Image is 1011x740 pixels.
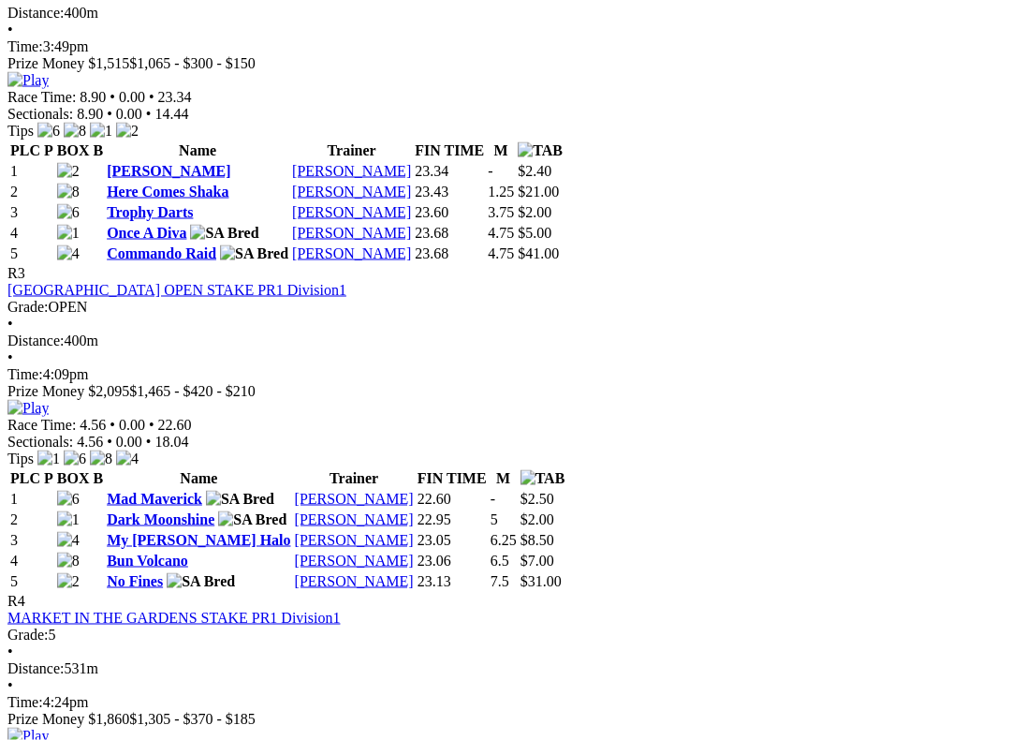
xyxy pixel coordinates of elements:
[518,204,551,220] span: $2.00
[220,245,288,262] img: SA Bred
[7,383,1004,400] div: Prize Money $2,095
[77,434,103,450] span: 4.56
[7,610,340,626] a: MARKET IN THE GARDENS STAKE PR1 Division1
[7,299,1004,316] div: OPEN
[491,511,498,527] text: 5
[490,469,518,488] th: M
[7,400,49,417] img: Play
[9,162,54,181] td: 1
[57,573,80,590] img: 2
[295,532,414,548] a: [PERSON_NAME]
[129,55,256,71] span: $1,065 - $300 - $150
[7,72,49,89] img: Play
[146,106,152,122] span: •
[116,451,139,467] img: 4
[7,711,1004,728] div: Prize Money $1,860
[90,451,112,467] img: 8
[7,299,49,315] span: Grade:
[9,531,54,550] td: 3
[7,333,64,348] span: Distance:
[167,573,235,590] img: SA Bred
[9,203,54,222] td: 3
[518,163,551,179] span: $2.40
[57,225,80,242] img: 1
[7,106,73,122] span: Sectionals:
[116,123,139,140] img: 2
[107,511,214,527] a: Dark Moonshine
[7,366,43,382] span: Time:
[57,470,90,486] span: BOX
[90,123,112,140] img: 1
[119,417,145,433] span: 0.00
[107,434,112,450] span: •
[57,184,80,200] img: 8
[7,38,1004,55] div: 3:49pm
[7,5,1004,22] div: 400m
[158,417,192,433] span: 22.60
[57,163,80,180] img: 2
[518,225,551,241] span: $5.00
[487,141,515,160] th: M
[417,531,488,550] td: 23.05
[7,5,64,21] span: Distance:
[107,245,216,261] a: Commando Raid
[10,142,40,158] span: PLC
[110,417,115,433] span: •
[292,163,411,179] a: [PERSON_NAME]
[7,434,73,450] span: Sectionals:
[7,660,1004,677] div: 531m
[7,644,13,659] span: •
[116,106,142,122] span: 0.00
[218,511,286,528] img: SA Bred
[107,553,188,569] a: Bun Volcano
[190,225,258,242] img: SA Bred
[107,204,193,220] a: Trophy Darts
[146,434,152,450] span: •
[7,694,43,710] span: Time:
[7,627,1004,644] div: 5
[520,511,554,527] span: $2.00
[7,22,13,37] span: •
[107,532,290,548] a: My [PERSON_NAME] Halo
[291,141,412,160] th: Trainer
[9,244,54,263] td: 5
[417,552,488,570] td: 23.06
[417,511,488,529] td: 22.95
[7,677,13,693] span: •
[295,573,414,589] a: [PERSON_NAME]
[488,225,514,241] text: 4.75
[7,123,34,139] span: Tips
[37,451,60,467] img: 1
[520,491,554,507] span: $2.50
[414,183,485,201] td: 23.43
[488,245,514,261] text: 4.75
[57,553,80,570] img: 8
[57,511,80,528] img: 1
[518,184,559,200] span: $21.00
[107,106,112,122] span: •
[488,204,514,220] text: 3.75
[93,470,103,486] span: B
[9,511,54,529] td: 2
[57,532,80,549] img: 4
[77,106,103,122] span: 8.90
[488,163,492,179] text: -
[106,469,291,488] th: Name
[7,89,76,105] span: Race Time:
[488,184,514,200] text: 1.25
[116,434,142,450] span: 0.00
[417,572,488,591] td: 23.13
[7,349,13,365] span: •
[106,141,289,160] th: Name
[107,225,186,241] a: Once A Diva
[9,552,54,570] td: 4
[491,573,509,589] text: 7.5
[491,553,509,569] text: 6.5
[57,491,80,508] img: 6
[154,434,188,450] span: 18.04
[292,184,411,200] a: [PERSON_NAME]
[7,660,64,676] span: Distance:
[57,142,90,158] span: BOX
[9,572,54,591] td: 5
[414,244,485,263] td: 23.68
